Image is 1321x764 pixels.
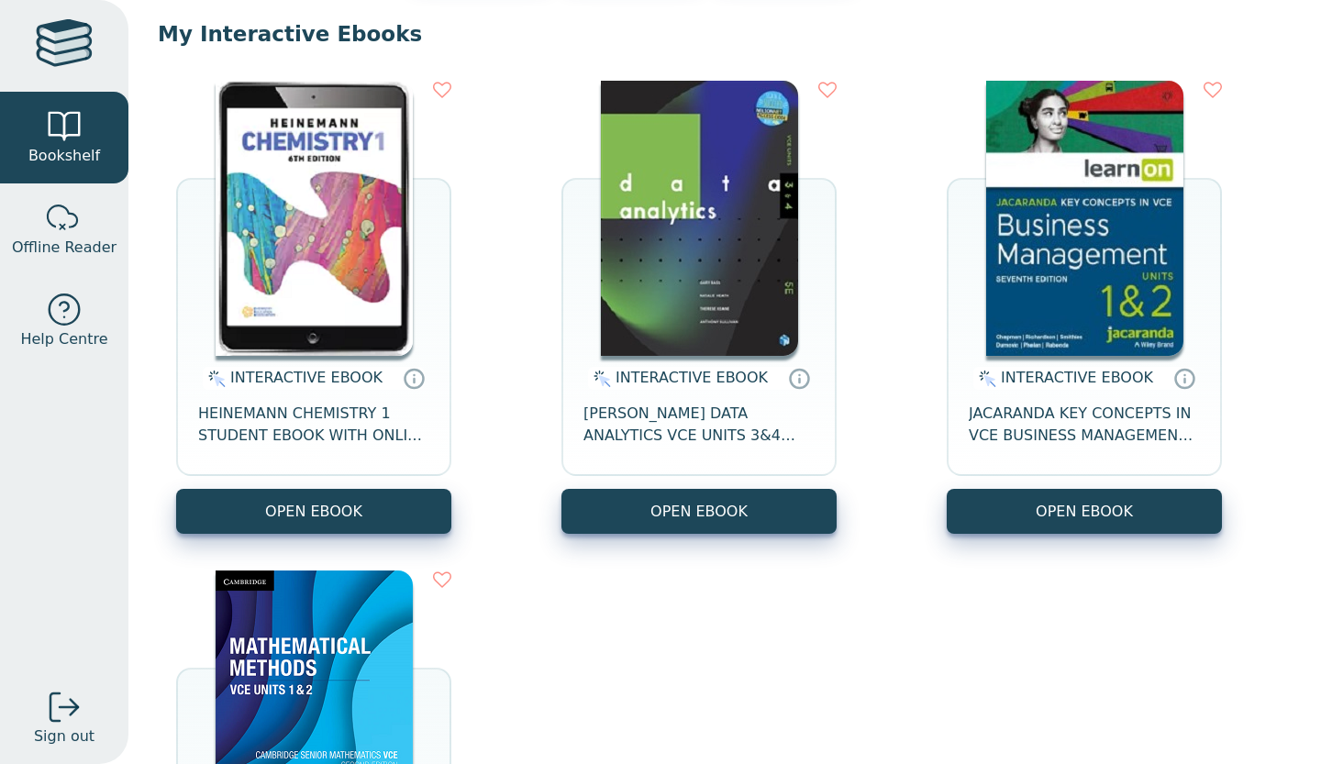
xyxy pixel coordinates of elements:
button: OPEN EBOOK [561,489,837,534]
button: OPEN EBOOK [947,489,1222,534]
p: My Interactive Ebooks [158,20,1292,48]
button: OPEN EBOOK [176,489,451,534]
img: interactive.svg [973,368,996,390]
a: Interactive eBooks are accessed online via the publisher’s portal. They contain interactive resou... [788,367,810,389]
span: HEINEMANN CHEMISTRY 1 STUDENT EBOOK WITH ONLINE ASSESSMENT 6E [198,403,429,447]
span: INTERACTIVE EBOOK [616,369,768,386]
span: INTERACTIVE EBOOK [1001,369,1153,386]
span: [PERSON_NAME] DATA ANALYTICS VCE UNITS 3&4 STUDENT EBOOK 5E [583,403,815,447]
img: interactive.svg [588,368,611,390]
img: 2d6b3c02-5ea4-e911-a97e-0272d098c78b.jfif [601,81,798,356]
span: Help Centre [20,328,107,350]
span: INTERACTIVE EBOOK [230,369,383,386]
img: interactive.svg [203,368,226,390]
span: Offline Reader [12,237,117,259]
img: 6de7bc63-ffc5-4812-8446-4e17a3e5be0d.jpg [986,81,1183,356]
span: JACARANDA KEY CONCEPTS IN VCE BUSINESS MANAGEMENT UNITS 1&2 7E LEARNON [969,403,1200,447]
span: Bookshelf [28,145,100,167]
a: Interactive eBooks are accessed online via the publisher’s portal. They contain interactive resou... [1173,367,1195,389]
a: Interactive eBooks are accessed online via the publisher’s portal. They contain interactive resou... [403,367,425,389]
img: e0c8bbc0-3b19-4027-ad74-9769d299b2d1.png [216,81,413,356]
span: Sign out [34,725,94,747]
